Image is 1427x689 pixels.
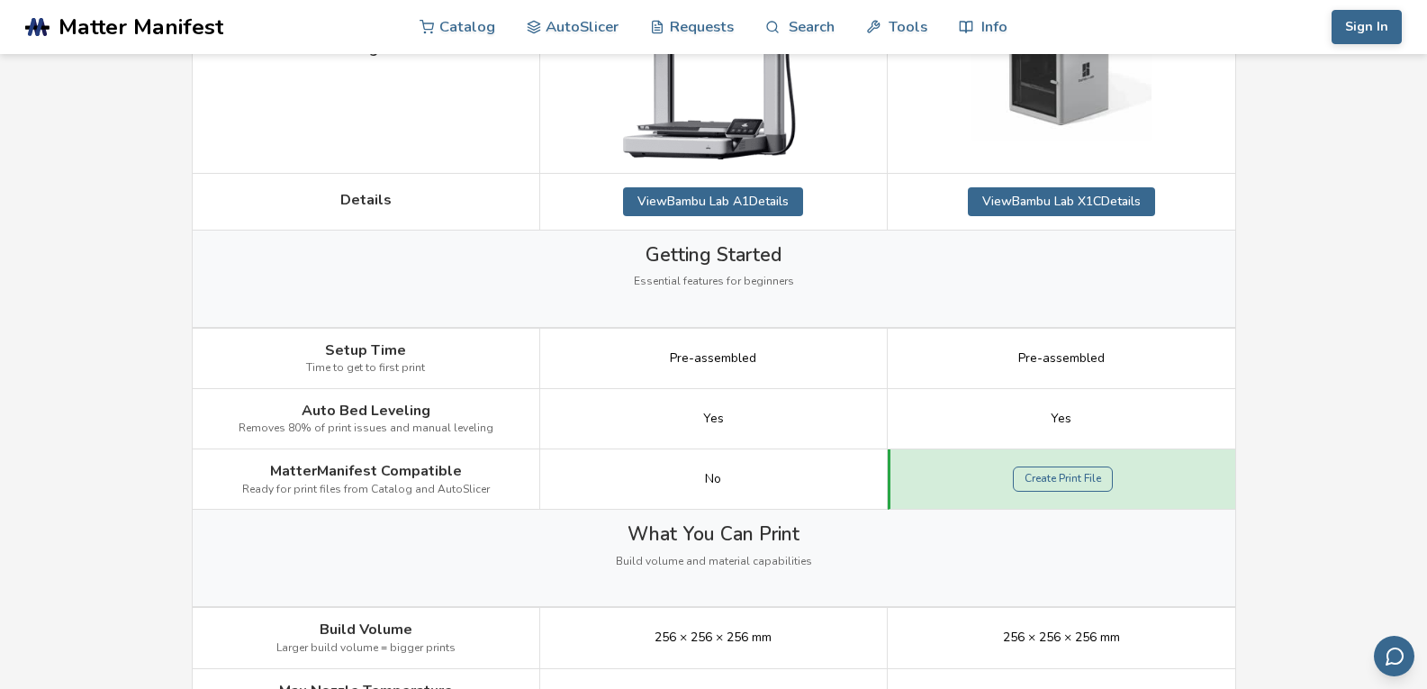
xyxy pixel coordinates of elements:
button: Sign In [1332,10,1402,44]
span: Details [340,192,392,208]
span: Build Volume [320,621,412,638]
span: Larger build volume = bigger prints [276,642,456,655]
span: Pre-assembled [670,351,756,366]
span: Auto Bed Leveling [302,403,430,419]
span: Essential features for beginners [634,276,794,288]
span: Time to get to first print [306,362,425,375]
span: 256 × 256 × 256 mm [1003,630,1120,645]
span: Ready for print files from Catalog and AutoSlicer [242,484,490,496]
span: Matter Manifest [59,14,223,40]
a: ViewBambu Lab A1Details [623,187,803,216]
span: Setup Time [325,342,406,358]
span: Pre-assembled [1018,351,1105,366]
a: ViewBambu Lab X1CDetails [968,187,1155,216]
span: Build volume and material capabilities [616,556,812,568]
span: No [705,472,721,486]
span: What You Can Print [628,523,799,545]
span: Yes [1051,412,1071,426]
span: Getting Started [646,244,781,266]
span: Image [345,41,387,57]
span: Removes 80% of print issues and manual leveling [239,422,493,435]
span: Yes [703,412,724,426]
a: Create Print File [1013,467,1113,492]
span: MatterManifest Compatible [270,463,462,479]
button: Send feedback via email [1374,636,1414,676]
span: 256 × 256 × 256 mm [655,630,772,645]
